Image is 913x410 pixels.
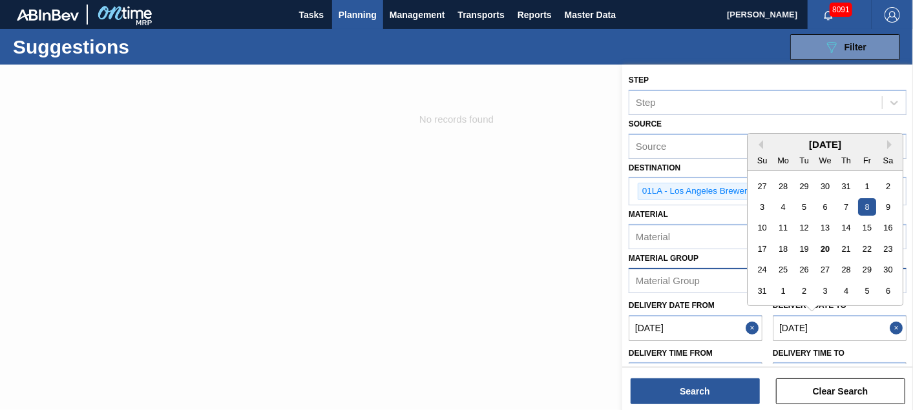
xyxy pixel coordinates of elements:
[795,219,813,236] div: Choose Tuesday, August 12th, 2025
[816,261,834,278] div: Choose Wednesday, August 27th, 2025
[773,301,846,310] label: Delivery Date to
[775,261,792,278] div: Choose Monday, August 25th, 2025
[795,151,813,169] div: Tu
[816,240,834,258] div: Choose Wednesday, August 20th, 2025
[629,210,668,219] label: Material
[629,344,762,363] label: Delivery time from
[879,282,897,300] div: Choose Saturday, September 6th, 2025
[879,261,897,278] div: Choose Saturday, August 30th, 2025
[858,177,876,194] div: Choose Friday, August 1st, 2025
[390,7,445,23] span: Management
[629,315,762,341] input: mm/dd/yyyy
[837,219,855,236] div: Choose Thursday, August 14th, 2025
[879,198,897,216] div: Choose Saturday, August 9th, 2025
[297,7,326,23] span: Tasks
[775,198,792,216] div: Choose Monday, August 4th, 2025
[837,240,855,258] div: Choose Thursday, August 21st, 2025
[636,275,700,286] div: Material Group
[858,151,876,169] div: Fr
[816,219,834,236] div: Choose Wednesday, August 13th, 2025
[837,261,855,278] div: Choose Thursday, August 28th, 2025
[753,240,771,258] div: Choose Sunday, August 17th, 2025
[830,3,852,17] span: 8091
[890,315,907,341] button: Close
[13,39,242,54] h1: Suggestions
[636,97,656,108] div: Step
[748,139,903,150] div: [DATE]
[458,7,505,23] span: Transports
[858,219,876,236] div: Choose Friday, August 15th, 2025
[339,7,377,23] span: Planning
[636,141,667,152] div: Source
[837,177,855,194] div: Choose Thursday, July 31st, 2025
[837,282,855,300] div: Choose Thursday, September 4th, 2025
[773,315,907,341] input: mm/dd/yyyy
[795,240,813,258] div: Choose Tuesday, August 19th, 2025
[795,198,813,216] div: Choose Tuesday, August 5th, 2025
[638,183,754,200] div: 01LA - Los Angeles Brewery
[629,119,662,128] label: Source
[773,344,907,363] label: Delivery time to
[17,9,79,21] img: TNhmsLtSVTkK8tSr43FrP2fwEKptu5GPRR3wAAAABJRU5ErkJggg==
[808,6,849,24] button: Notifications
[753,198,771,216] div: Choose Sunday, August 3rd, 2025
[753,219,771,236] div: Choose Sunday, August 10th, 2025
[858,240,876,258] div: Choose Friday, August 22nd, 2025
[879,177,897,194] div: Choose Saturday, August 2nd, 2025
[858,198,876,216] div: Choose Friday, August 8th, 2025
[816,282,834,300] div: Choose Wednesday, September 3rd, 2025
[845,42,866,52] span: Filter
[858,282,876,300] div: Choose Friday, September 5th, 2025
[753,282,771,300] div: Choose Sunday, August 31st, 2025
[753,177,771,194] div: Choose Sunday, July 27th, 2025
[879,219,897,236] div: Choose Saturday, August 16th, 2025
[629,254,698,263] label: Material Group
[754,140,763,149] button: Previous Month
[887,140,896,149] button: Next Month
[518,7,552,23] span: Reports
[775,282,792,300] div: Choose Monday, September 1st, 2025
[565,7,616,23] span: Master Data
[629,301,715,310] label: Delivery Date from
[837,151,855,169] div: Th
[837,198,855,216] div: Choose Thursday, August 7th, 2025
[816,151,834,169] div: We
[775,151,792,169] div: Mo
[775,177,792,194] div: Choose Monday, July 28th, 2025
[795,177,813,194] div: Choose Tuesday, July 29th, 2025
[753,151,771,169] div: Su
[629,163,680,172] label: Destination
[795,282,813,300] div: Choose Tuesday, September 2nd, 2025
[746,315,762,341] button: Close
[775,240,792,258] div: Choose Monday, August 18th, 2025
[795,261,813,278] div: Choose Tuesday, August 26th, 2025
[885,7,900,23] img: Logout
[879,240,897,258] div: Choose Saturday, August 23rd, 2025
[816,177,834,194] div: Choose Wednesday, July 30th, 2025
[636,232,670,243] div: Material
[858,261,876,278] div: Choose Friday, August 29th, 2025
[816,198,834,216] div: Choose Wednesday, August 6th, 2025
[790,34,900,60] button: Filter
[753,261,771,278] div: Choose Sunday, August 24th, 2025
[775,219,792,236] div: Choose Monday, August 11th, 2025
[629,76,649,85] label: Step
[879,151,897,169] div: Sa
[751,176,898,302] div: month 2025-08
